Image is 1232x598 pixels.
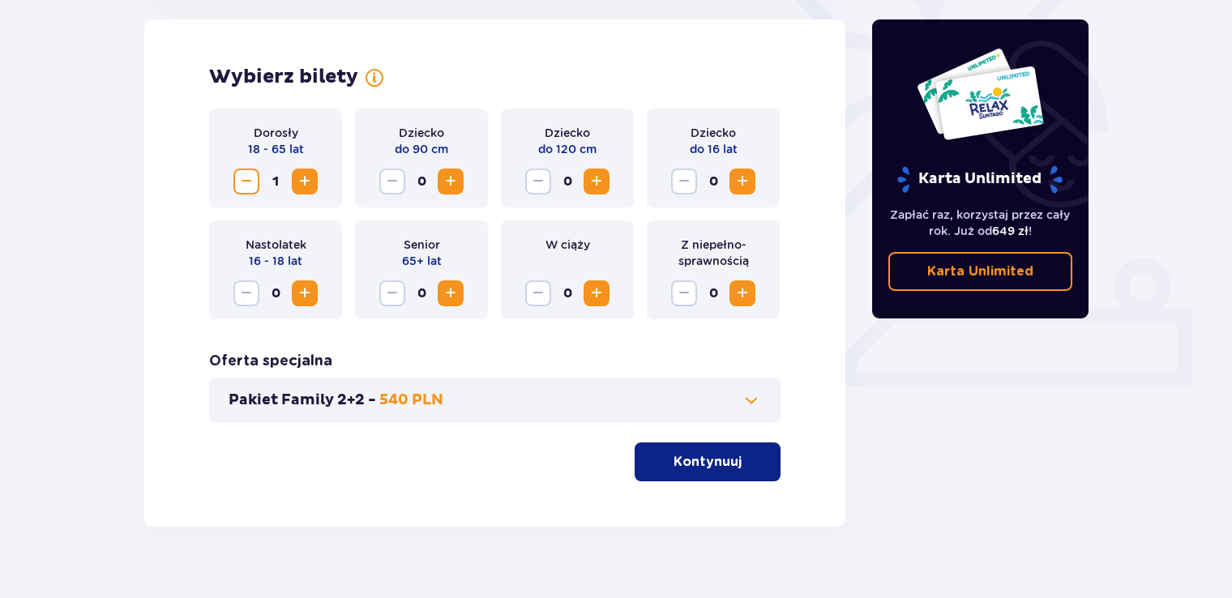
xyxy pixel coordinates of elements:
p: Wybierz bilety [209,65,358,89]
p: Dziecko [545,125,590,141]
a: Karta Unlimited [888,252,1073,291]
button: Increase [438,280,464,306]
button: Decrease [379,280,405,306]
button: Increase [438,169,464,194]
button: Decrease [379,169,405,194]
button: Increase [729,280,755,306]
button: Decrease [233,280,259,306]
p: Senior [404,237,440,253]
p: 65+ lat [402,253,442,269]
p: do 120 cm [538,141,597,157]
span: 1 [263,169,289,194]
button: Increase [292,280,318,306]
p: do 16 lat [690,141,738,157]
p: 18 - 65 lat [248,141,304,157]
p: 16 - 18 lat [249,253,302,269]
button: Increase [292,169,318,194]
button: Increase [584,280,610,306]
button: Decrease [525,280,551,306]
span: 0 [409,280,434,306]
p: Karta Unlimited [896,165,1064,194]
p: Dziecko [399,125,444,141]
p: Pakiet Family 2+2 - [229,391,376,410]
button: Decrease [233,169,259,194]
span: 0 [554,280,580,306]
button: Kontynuuj [635,442,781,481]
span: 0 [554,169,580,194]
p: 540 PLN [379,391,443,410]
p: Oferta specjalna [209,352,332,371]
span: 649 zł [992,224,1029,237]
p: Nastolatek [246,237,306,253]
p: W ciąży [545,237,590,253]
span: 0 [409,169,434,194]
p: do 90 cm [395,141,448,157]
button: Decrease [671,280,697,306]
p: Dorosły [254,125,298,141]
button: Increase [729,169,755,194]
span: 0 [700,280,726,306]
p: Karta Unlimited [927,263,1033,280]
span: 0 [700,169,726,194]
p: Z niepełno­sprawnością [660,237,767,269]
button: Decrease [671,169,697,194]
button: Pakiet Family 2+2 -540 PLN [229,391,761,410]
p: Zapłać raz, korzystaj przez cały rok. Już od ! [888,207,1073,239]
button: Decrease [525,169,551,194]
button: Increase [584,169,610,194]
span: 0 [263,280,289,306]
p: Kontynuuj [674,453,742,471]
p: Dziecko [691,125,736,141]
